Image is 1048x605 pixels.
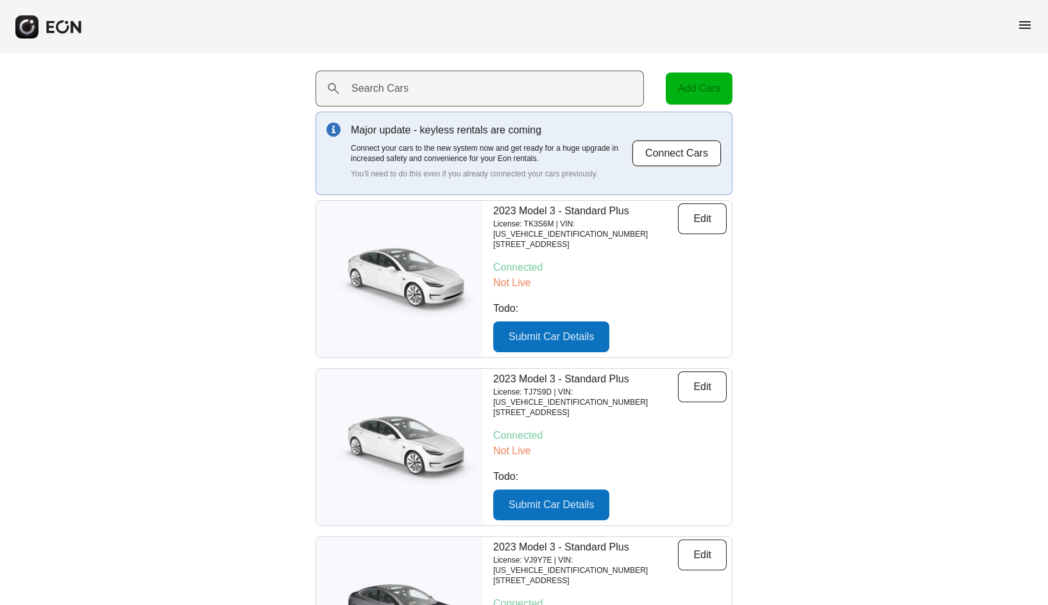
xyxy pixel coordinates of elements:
[493,275,727,291] p: Not Live
[351,123,632,138] p: Major update - keyless rentals are coming
[493,301,727,316] p: Todo:
[493,428,727,443] p: Connected
[678,540,727,570] button: Edit
[316,405,483,489] img: car
[351,169,632,179] p: You'll need to do this even if you already connected your cars previously.
[493,260,727,275] p: Connected
[493,219,678,239] p: License: TK3S6M | VIN: [US_VEHICLE_IDENTIFICATION_NUMBER]
[316,237,483,321] img: car
[632,140,722,167] button: Connect Cars
[351,143,632,164] p: Connect your cars to the new system now and get ready for a huge upgrade in increased safety and ...
[493,203,678,219] p: 2023 Model 3 - Standard Plus
[678,371,727,402] button: Edit
[493,555,678,575] p: License: VJ9Y7E | VIN: [US_VEHICLE_IDENTIFICATION_NUMBER]
[493,469,727,484] p: Todo:
[493,443,727,459] p: Not Live
[493,575,678,586] p: [STREET_ADDRESS]
[493,407,678,418] p: [STREET_ADDRESS]
[493,490,609,520] button: Submit Car Details
[493,321,609,352] button: Submit Car Details
[493,540,678,555] p: 2023 Model 3 - Standard Plus
[493,371,678,387] p: 2023 Model 3 - Standard Plus
[326,123,341,137] img: info
[1017,17,1033,33] span: menu
[493,239,678,250] p: [STREET_ADDRESS]
[351,81,409,96] label: Search Cars
[493,387,678,407] p: License: TJ7S9D | VIN: [US_VEHICLE_IDENTIFICATION_NUMBER]
[678,203,727,234] button: Edit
